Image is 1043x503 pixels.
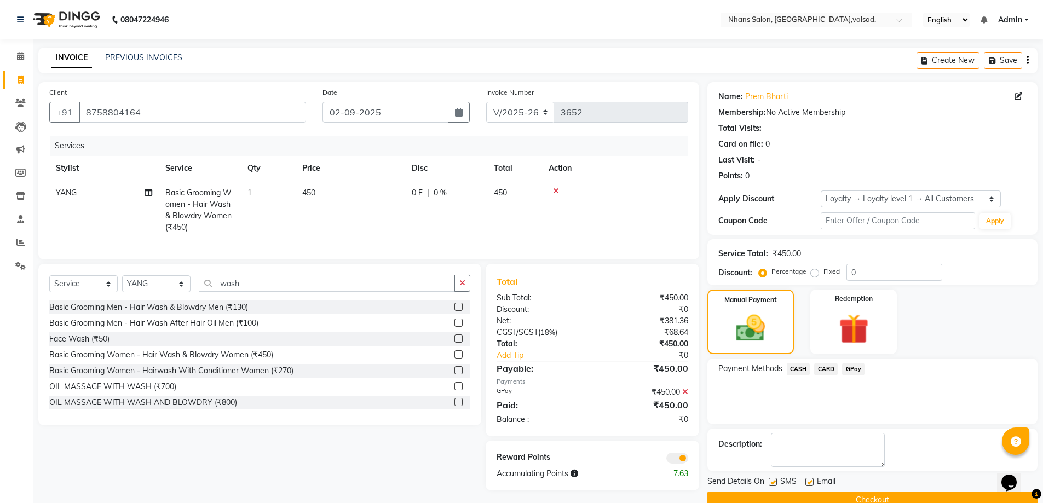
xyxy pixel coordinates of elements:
a: INVOICE [51,48,92,68]
div: ₹0 [610,350,696,361]
span: CARD [814,363,838,375]
button: +91 [49,102,80,123]
span: 18% [540,328,555,337]
div: Description: [718,438,762,450]
label: Client [49,88,67,97]
th: Disc [405,156,487,181]
div: ₹0 [592,304,696,315]
div: OIL MASSAGE WITH WASH AND BLOWDRY (₹800) [49,397,237,408]
div: Points: [718,170,743,182]
a: PREVIOUS INVOICES [105,53,182,62]
div: Services [50,136,696,156]
label: Fixed [823,267,840,276]
input: Search by Name/Mobile/Email/Code [79,102,306,123]
div: ₹68.64 [592,327,696,338]
div: ₹450.00 [773,248,801,259]
span: Admin [998,14,1022,26]
label: Invoice Number [486,88,534,97]
div: ( ) [488,327,592,338]
div: ₹450.00 [592,338,696,350]
input: Enter Offer / Coupon Code [821,212,975,229]
span: SMS [780,476,797,489]
span: 1 [247,188,252,198]
div: OIL MASSAGE WITH WASH (₹700) [49,381,176,392]
div: ₹450.00 [592,386,696,398]
button: Create New [917,52,979,69]
th: Total [487,156,542,181]
th: Price [296,156,405,181]
div: No Active Membership [718,107,1027,118]
span: Send Details On [707,476,764,489]
div: Card on file: [718,138,763,150]
span: CASH [787,363,810,375]
div: 7.63 [644,468,696,479]
span: YANG [56,188,77,198]
span: CGST/SGST [497,327,538,337]
div: Name: [718,91,743,102]
div: Apply Discount [718,193,821,205]
div: ₹450.00 [592,292,696,304]
div: ₹450.00 [592,362,696,375]
span: Basic Grooming Women - Hair Wash & Blowdry Women (₹450) [165,188,232,232]
img: logo [28,4,103,35]
th: Stylist [49,156,159,181]
div: Sub Total: [488,292,592,304]
div: Basic Grooming Women - Hairwash With Conditioner Women (₹270) [49,365,293,377]
div: GPay [488,386,592,398]
span: | [427,187,429,199]
div: Total: [488,338,592,350]
div: Paid: [488,398,592,412]
div: Face Wash (₹50) [49,333,110,345]
label: Date [322,88,337,97]
button: Save [984,52,1022,69]
input: Search or Scan [199,275,455,292]
span: Payment Methods [718,363,782,374]
th: Qty [241,156,296,181]
div: ₹381.36 [592,315,696,327]
div: Payable: [488,362,592,375]
div: Reward Points [488,452,592,464]
span: 0 % [434,187,447,199]
div: Total Visits: [718,123,762,134]
span: Total [497,276,522,287]
iframe: chat widget [997,459,1032,492]
img: _cash.svg [727,311,774,345]
button: Apply [979,213,1011,229]
div: Last Visit: [718,154,755,166]
label: Percentage [771,267,806,276]
div: Net: [488,315,592,327]
div: Discount: [718,267,752,279]
span: GPay [842,363,865,375]
div: Coupon Code [718,215,821,227]
a: Prem Bharti [745,91,788,102]
div: - [757,154,760,166]
label: Redemption [835,294,873,304]
span: 0 F [412,187,423,199]
div: Service Total: [718,248,768,259]
div: ₹450.00 [592,398,696,412]
div: 0 [745,170,750,182]
span: 450 [302,188,315,198]
th: Action [542,156,688,181]
div: ₹0 [592,414,696,425]
div: Accumulating Points [488,468,644,479]
div: Basic Grooming Women - Hair Wash & Blowdry Women (₹450) [49,349,273,361]
div: Payments [497,377,688,386]
div: 0 [765,138,770,150]
div: Discount: [488,304,592,315]
b: 08047224946 [120,4,169,35]
a: Add Tip [488,350,609,361]
th: Service [159,156,241,181]
span: 450 [494,188,507,198]
div: Basic Grooming Men - Hair Wash & Blowdry Men (₹130) [49,302,248,313]
span: Email [817,476,835,489]
img: _gift.svg [829,310,878,348]
div: Balance : [488,414,592,425]
div: Basic Grooming Men - Hair Wash After Hair Oil Men (₹100) [49,317,258,329]
div: Membership: [718,107,766,118]
label: Manual Payment [724,295,777,305]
